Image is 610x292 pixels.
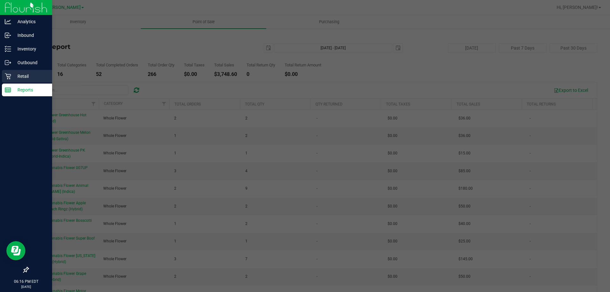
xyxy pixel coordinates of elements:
inline-svg: Inventory [5,46,11,52]
inline-svg: Outbound [5,59,11,66]
p: Outbound [11,59,49,66]
inline-svg: Reports [5,87,11,93]
p: Reports [11,86,49,94]
inline-svg: Analytics [5,18,11,25]
inline-svg: Inbound [5,32,11,38]
p: [DATE] [3,284,49,289]
inline-svg: Retail [5,73,11,79]
iframe: Resource center [6,241,25,260]
p: 06:16 PM EDT [3,279,49,284]
p: Analytics [11,18,49,25]
p: Inventory [11,45,49,53]
p: Retail [11,72,49,80]
p: Inbound [11,31,49,39]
